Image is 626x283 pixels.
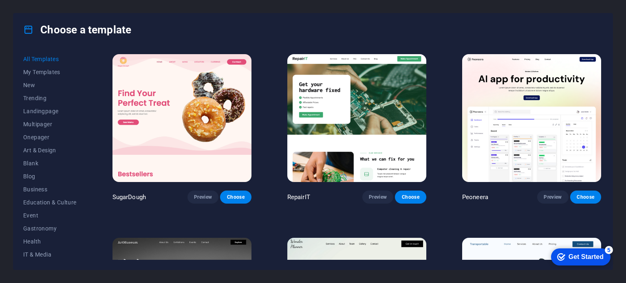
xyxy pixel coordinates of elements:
button: Landingpage [23,105,77,118]
span: Choose [401,194,419,200]
button: Preview [362,191,393,204]
button: Preview [537,191,568,204]
span: Preview [369,194,387,200]
span: Business [23,186,77,193]
button: Choose [570,191,601,204]
img: Peoneera [462,54,601,182]
button: New [23,79,77,92]
button: Blog [23,170,77,183]
span: Choose [577,194,595,200]
button: IT & Media [23,248,77,261]
div: Get Started 5 items remaining, 0% complete [7,4,66,21]
div: 5 [60,2,68,10]
img: RepairIT [287,54,426,182]
img: SugarDough [112,54,251,182]
span: Event [23,212,77,219]
span: Gastronomy [23,225,77,232]
button: Onepager [23,131,77,144]
span: Blog [23,173,77,180]
span: Onepager [23,134,77,140]
button: My Templates [23,66,77,79]
span: Preview [544,194,562,200]
button: Education & Culture [23,196,77,209]
button: Gastronomy [23,222,77,235]
span: Blank [23,160,77,167]
button: All Templates [23,53,77,66]
span: Multipager [23,121,77,127]
span: Education & Culture [23,199,77,206]
button: Multipager [23,118,77,131]
span: New [23,82,77,88]
button: Preview [187,191,218,204]
button: Choose [220,191,251,204]
button: Event [23,209,77,222]
button: Business [23,183,77,196]
span: Landingpage [23,108,77,114]
span: Health [23,238,77,245]
p: RepairIT [287,193,310,201]
span: IT & Media [23,251,77,258]
p: SugarDough [112,193,146,201]
button: Art & Design [23,144,77,157]
button: Choose [395,191,426,204]
span: My Templates [23,69,77,75]
span: Choose [227,194,245,200]
button: Trending [23,92,77,105]
h4: Choose a template [23,23,131,36]
button: Health [23,235,77,248]
span: Art & Design [23,147,77,154]
span: Trending [23,95,77,101]
span: All Templates [23,56,77,62]
span: Preview [194,194,212,200]
div: Get Started [24,9,59,16]
button: Blank [23,157,77,170]
p: Peoneera [462,193,488,201]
